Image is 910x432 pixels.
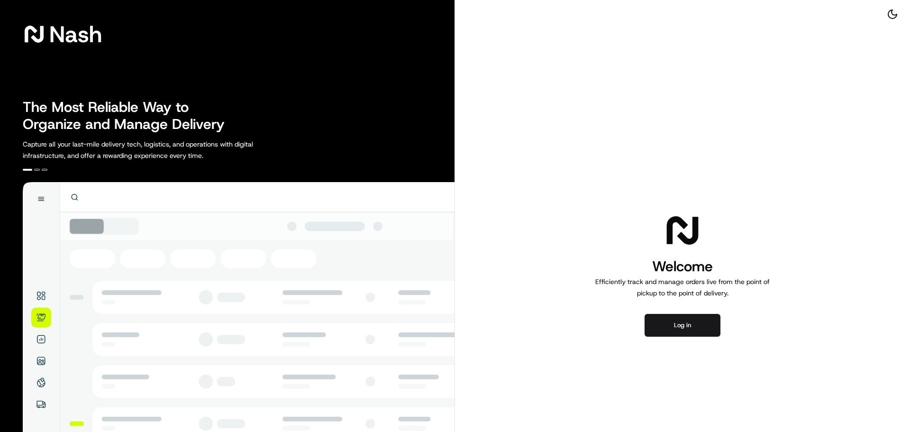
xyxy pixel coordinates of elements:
p: Efficiently track and manage orders live from the point of pickup to the point of delivery. [591,276,773,299]
p: Capture all your last-mile delivery tech, logistics, and operations with digital infrastructure, ... [23,138,296,161]
h1: Welcome [591,257,773,276]
span: Nash [49,25,102,44]
button: Log in [645,314,720,337]
h2: The Most Reliable Way to Organize and Manage Delivery [23,99,235,133]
